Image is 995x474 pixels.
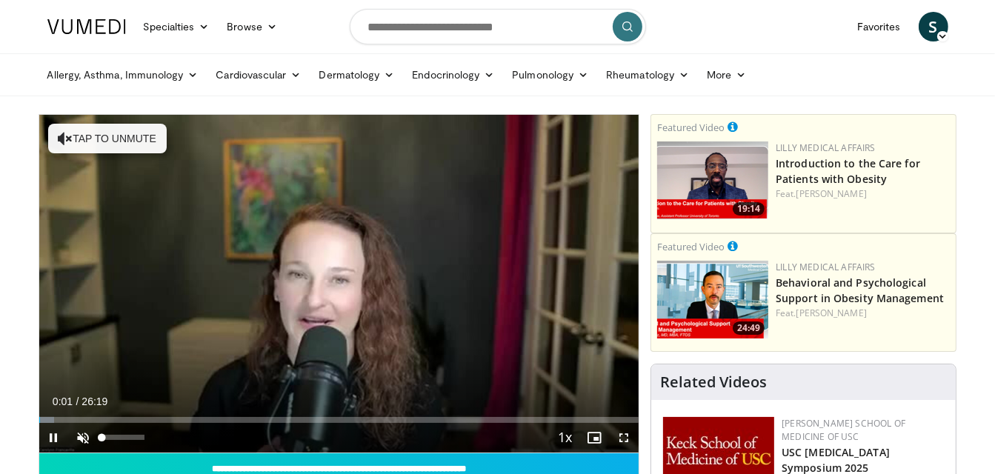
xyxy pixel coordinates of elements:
a: More [698,60,755,90]
span: 0:01 [53,395,73,407]
button: Playback Rate [550,423,579,453]
img: acc2e291-ced4-4dd5-b17b-d06994da28f3.png.150x105_q85_crop-smart_upscale.png [657,141,768,219]
span: / [76,395,79,407]
a: Specialties [135,12,219,41]
img: ba3304f6-7838-4e41-9c0f-2e31ebde6754.png.150x105_q85_crop-smart_upscale.png [657,261,768,338]
h4: Related Videos [660,373,767,391]
button: Enable picture-in-picture mode [579,423,609,453]
a: Cardiovascular [207,60,310,90]
div: Feat. [776,307,950,320]
a: Rheumatology [597,60,698,90]
a: Introduction to the Care for Patients with Obesity [776,156,920,186]
video-js: Video Player [39,115,639,453]
button: Pause [39,423,69,453]
a: 19:14 [657,141,768,219]
button: Fullscreen [609,423,639,453]
a: Lilly Medical Affairs [776,141,876,154]
div: Volume Level [102,435,144,440]
img: VuMedi Logo [47,19,126,34]
a: Pulmonology [503,60,597,90]
input: Search topics, interventions [350,9,646,44]
a: Lilly Medical Affairs [776,261,876,273]
button: Tap to unmute [48,124,167,153]
a: Allergy, Asthma, Immunology [39,60,207,90]
small: Featured Video [657,240,725,253]
a: [PERSON_NAME] [796,307,867,319]
div: Feat. [776,187,950,201]
a: [PERSON_NAME] School of Medicine of USC [782,417,905,443]
button: Unmute [69,423,99,453]
a: Behavioral and Psychological Support in Obesity Management [776,276,944,305]
a: Browse [218,12,286,41]
span: 26:19 [81,395,107,407]
a: Favorites [848,12,910,41]
div: Progress Bar [39,417,639,423]
small: Featured Video [657,121,725,134]
a: Dermatology [310,60,404,90]
a: S [919,12,948,41]
a: [PERSON_NAME] [796,187,867,200]
a: 24:49 [657,261,768,338]
a: Endocrinology [403,60,503,90]
span: 24:49 [733,321,765,335]
span: 19:14 [733,202,765,216]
